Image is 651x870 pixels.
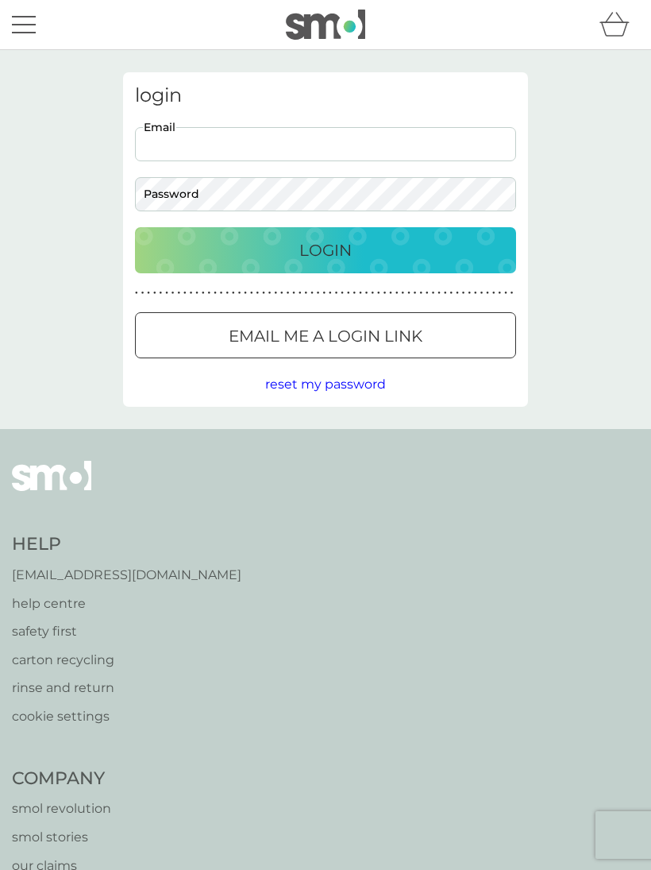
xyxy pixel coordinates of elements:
p: ● [171,289,175,297]
a: [EMAIL_ADDRESS][DOMAIN_NAME] [12,565,241,586]
p: ● [395,289,399,297]
p: ● [214,289,217,297]
p: ● [510,289,514,297]
a: safety first [12,621,241,642]
p: ● [504,289,507,297]
p: ● [202,289,205,297]
p: ● [160,289,163,297]
a: cookie settings [12,706,241,727]
a: carton recycling [12,650,241,671]
p: ● [135,289,138,297]
p: ● [341,289,344,297]
p: ● [450,289,453,297]
p: ● [419,289,422,297]
p: ● [359,289,362,297]
p: ● [262,289,265,297]
img: smol [12,461,91,515]
span: reset my password [265,377,386,392]
button: Email me a login link [135,312,516,358]
p: ● [468,289,471,297]
p: ● [208,289,211,297]
p: ● [432,289,435,297]
h3: login [135,84,516,107]
p: Email me a login link [229,323,422,349]
p: ● [317,289,320,297]
p: ● [305,289,308,297]
p: ● [444,289,447,297]
p: ● [238,289,241,297]
p: ● [365,289,368,297]
p: ● [256,289,260,297]
p: Login [299,238,352,263]
p: ● [437,289,441,297]
p: ● [492,289,495,297]
p: ● [225,289,229,297]
p: ● [165,289,168,297]
p: ● [244,289,247,297]
p: ● [141,289,144,297]
p: ● [480,289,483,297]
p: ● [268,289,272,297]
p: ● [474,289,477,297]
a: rinse and return [12,678,241,698]
p: ● [287,289,290,297]
p: ● [402,289,405,297]
p: ● [486,289,489,297]
p: ● [292,289,295,297]
p: ● [389,289,392,297]
p: ● [407,289,410,297]
p: ● [329,289,332,297]
p: ● [499,289,502,297]
p: ● [274,289,277,297]
p: ● [147,289,150,297]
p: ● [299,289,302,297]
button: Login [135,227,516,273]
p: ● [347,289,350,297]
button: reset my password [265,374,386,395]
p: ● [153,289,156,297]
p: ● [250,289,253,297]
p: ● [353,289,356,297]
p: ● [177,289,180,297]
p: ● [232,289,235,297]
p: ● [377,289,380,297]
p: ● [280,289,283,297]
p: ● [383,289,387,297]
a: help centre [12,594,241,614]
p: ● [310,289,314,297]
p: ● [456,289,459,297]
p: ● [322,289,325,297]
p: ● [426,289,429,297]
p: ● [195,289,198,297]
a: smol revolution [12,798,182,819]
p: ● [335,289,338,297]
p: ● [220,289,223,297]
div: basket [599,9,639,41]
p: ● [371,289,374,297]
p: ● [183,289,187,297]
button: menu [12,10,36,40]
p: ● [414,289,417,297]
img: smol [286,10,365,40]
a: smol stories [12,827,182,848]
p: ● [462,289,465,297]
p: ● [190,289,193,297]
h4: Help [12,532,241,557]
h4: Company [12,767,182,791]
